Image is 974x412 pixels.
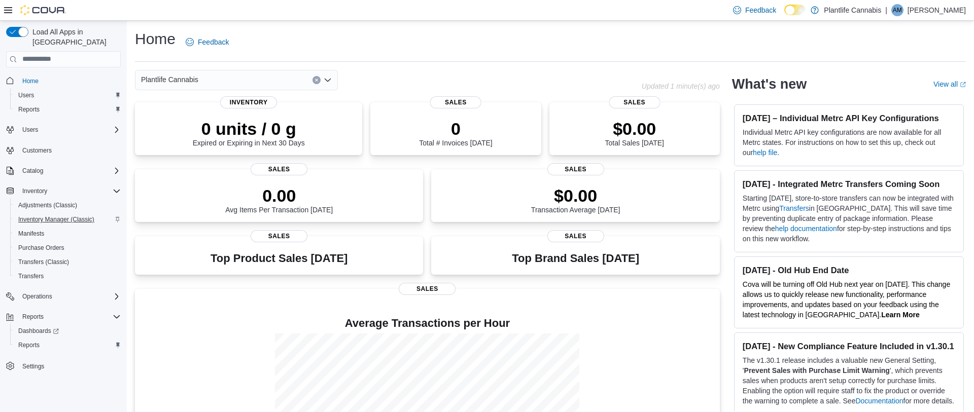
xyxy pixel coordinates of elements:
[753,148,777,157] a: help file
[10,227,125,241] button: Manifests
[14,242,121,254] span: Purchase Orders
[14,242,68,254] a: Purchase Orders
[2,184,125,198] button: Inventory
[14,256,121,268] span: Transfers (Classic)
[14,270,121,282] span: Transfers
[18,327,59,335] span: Dashboards
[2,73,125,88] button: Home
[885,4,887,16] p: |
[743,341,955,351] h3: [DATE] - New Compliance Feature Included in v1.30.1
[14,339,44,351] a: Reports
[891,4,903,16] div: Abbie Mckie
[512,252,639,265] h3: Top Brand Sales [DATE]
[784,5,806,15] input: Dark Mode
[14,89,38,101] a: Users
[10,102,125,117] button: Reports
[881,311,919,319] a: Learn More
[605,119,664,139] p: $0.00
[18,144,121,157] span: Customers
[908,4,966,16] p: [PERSON_NAME]
[960,82,966,88] svg: External link
[14,256,73,268] a: Transfers (Classic)
[220,96,277,108] span: Inventory
[14,213,98,226] a: Inventory Manager (Classic)
[18,311,121,323] span: Reports
[14,325,121,337] span: Dashboards
[743,355,955,406] p: The v1.30.1 release includes a valuable new General Setting, ' ', which prevents sales when produ...
[251,230,307,242] span: Sales
[745,5,776,15] span: Feedback
[893,4,902,16] span: AM
[22,126,38,134] span: Users
[10,324,125,338] a: Dashboards
[10,255,125,269] button: Transfers (Classic)
[743,127,955,158] p: Individual Metrc API key configurations are now available for all Metrc states. For instructions ...
[732,76,807,92] h2: What's new
[14,325,63,337] a: Dashboards
[324,76,332,84] button: Open list of options
[141,73,198,86] span: Plantlife Cannabis
[14,228,121,240] span: Manifests
[2,164,125,178] button: Catalog
[10,88,125,102] button: Users
[18,290,121,303] span: Operations
[18,341,40,349] span: Reports
[743,193,955,244] p: Starting [DATE], store-to-store transfers can now be integrated with Metrc using in [GEOGRAPHIC_D...
[14,103,44,116] a: Reports
[18,124,42,136] button: Users
[547,163,604,175] span: Sales
[18,290,56,303] button: Operations
[18,311,48,323] button: Reports
[225,185,333,206] p: 0.00
[28,27,121,47] span: Load All Apps in [GEOGRAPHIC_DATA]
[22,313,44,321] span: Reports
[18,75,43,87] a: Home
[2,358,125,373] button: Settings
[18,165,121,177] span: Catalog
[18,165,47,177] button: Catalog
[211,252,347,265] h3: Top Product Sales [DATE]
[18,201,77,209] span: Adjustments (Classic)
[2,310,125,324] button: Reports
[193,119,305,139] p: 0 units / 0 g
[10,198,125,212] button: Adjustments (Classic)
[18,185,51,197] button: Inventory
[198,37,229,47] span: Feedback
[10,269,125,283] button: Transfers
[10,212,125,227] button: Inventory Manager (Classic)
[743,280,950,319] span: Cova will be turning off Old Hub next year on [DATE]. This change allows us to quickly release ne...
[399,283,456,295] span: Sales
[18,91,34,99] span: Users
[430,96,481,108] span: Sales
[743,179,955,189] h3: [DATE] - Integrated Metrc Transfers Coming Soon
[135,29,176,49] h1: Home
[22,362,44,370] span: Settings
[2,123,125,137] button: Users
[531,185,620,206] p: $0.00
[22,187,47,195] span: Inventory
[10,241,125,255] button: Purchase Orders
[18,124,121,136] span: Users
[20,5,66,15] img: Cova
[14,339,121,351] span: Reports
[743,265,955,275] h3: [DATE] - Old Hub End Date
[18,185,121,197] span: Inventory
[251,163,307,175] span: Sales
[193,119,305,147] div: Expired or Expiring in Next 30 Days
[419,119,492,139] p: 0
[18,105,40,114] span: Reports
[18,215,94,223] span: Inventory Manager (Classic)
[143,317,712,329] h4: Average Transactions per Hour
[312,76,321,84] button: Clear input
[609,96,660,108] span: Sales
[14,213,121,226] span: Inventory Manager (Classic)
[225,185,333,214] div: Avg Items Per Transaction [DATE]
[18,230,44,238] span: Manifests
[10,338,125,352] button: Reports
[531,185,620,214] div: Transaction Average [DATE]
[22,146,52,155] span: Customers
[744,366,890,374] strong: Prevent Sales with Purchase Limit Warning
[14,270,48,282] a: Transfers
[775,224,837,233] a: help documentation
[779,204,809,212] a: Transfers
